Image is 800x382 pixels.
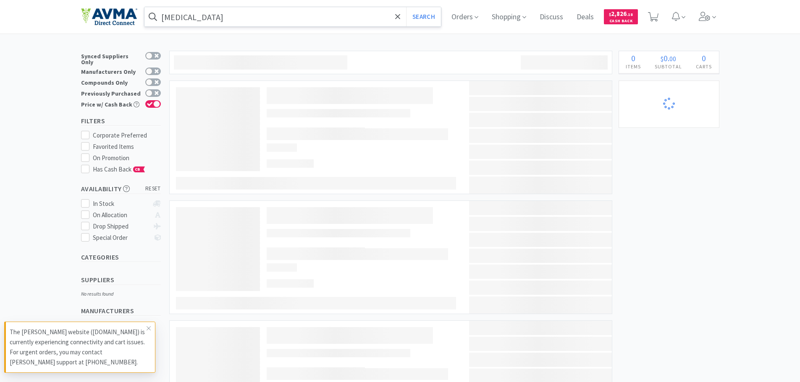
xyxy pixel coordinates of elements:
[604,5,638,28] a: $2,826.18Cash Back
[10,327,147,367] p: The [PERSON_NAME] website ([DOMAIN_NAME]) is currently experiencing connectivity and cart issues....
[81,291,113,297] i: No results found
[93,153,161,163] div: On Promotion
[93,130,161,140] div: Corporate Preferred
[93,233,149,243] div: Special Order
[93,165,145,173] span: Has Cash Back
[609,12,611,17] span: $
[81,100,141,107] div: Price w/ Cash Back
[81,78,141,86] div: Compounds Only
[573,13,597,21] a: Deals
[631,53,635,63] span: 0
[669,55,676,63] span: 00
[627,12,633,17] span: . 18
[93,142,161,152] div: Favorited Items
[81,252,161,262] h5: Categories
[144,7,441,26] input: Search by item, sku, manufacturer, ingredient, size...
[609,19,633,24] span: Cash Back
[661,55,664,63] span: $
[93,210,149,220] div: On Allocation
[81,52,141,65] div: Synced Suppliers Only
[81,275,161,285] h5: Suppliers
[648,62,689,70] h4: Subtotal
[134,167,142,172] span: CB
[81,306,161,316] h5: Manufacturers
[81,8,137,26] img: e4e33dab9f054f5782a47901c742baa9_102.png
[609,10,633,18] span: 2,826
[648,54,689,62] div: .
[702,53,706,63] span: 0
[536,13,567,21] a: Discuss
[93,199,149,209] div: In Stock
[81,184,161,194] h5: Availability
[664,53,668,63] span: 0
[145,185,161,193] span: reset
[689,62,719,70] h4: Carts
[406,7,441,26] button: Search
[619,62,648,70] h4: Items
[81,116,161,126] h5: Filters
[81,68,141,75] div: Manufacturers Only
[81,89,141,96] div: Previously Purchased
[93,221,149,231] div: Drop Shipped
